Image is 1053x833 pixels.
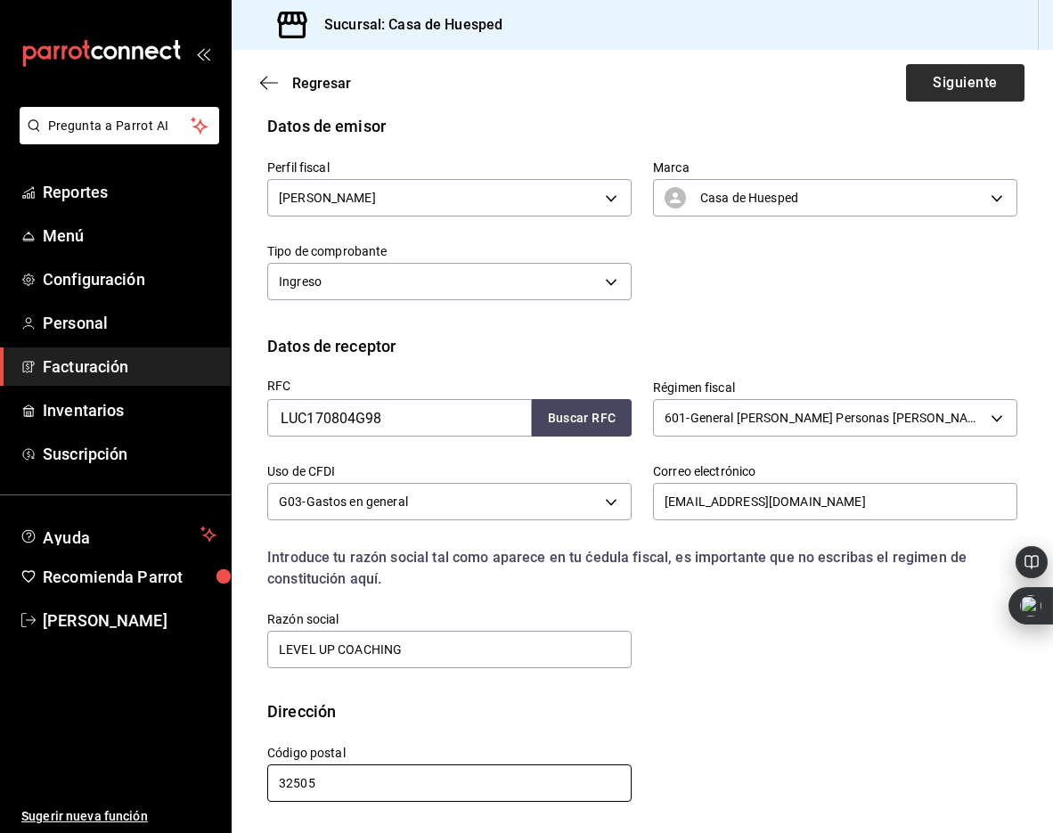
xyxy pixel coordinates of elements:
div: Datos de receptor [267,334,396,358]
label: Marca [653,161,1017,174]
span: G03 - Gastos en general [279,493,408,510]
span: Recomienda Parrot [43,565,216,589]
button: open_drawer_menu [196,46,210,61]
button: Siguiente [906,64,1024,102]
span: Personal [43,311,216,335]
span: Suscripción [43,442,216,466]
label: Régimen fiscal [653,381,1017,394]
span: Facturación [43,355,216,379]
h3: Sucursal: Casa de Huesped [310,14,502,36]
span: Casa de Huesped [700,189,798,207]
div: Dirección [267,699,336,723]
label: Perfil fiscal [267,161,632,174]
span: Sugerir nueva función [21,807,216,826]
span: Configuración [43,267,216,291]
label: Razón social [267,613,632,625]
input: Obligatorio [267,764,632,802]
label: Uso de CFDI [267,465,632,478]
span: [PERSON_NAME] [43,608,216,633]
span: Reportes [43,180,216,204]
span: Pregunta a Parrot AI [48,117,192,135]
span: Menú [43,224,216,248]
button: Regresar [260,75,351,92]
label: Código postal [267,747,632,759]
label: RFC [267,380,632,392]
span: Inventarios [43,398,216,422]
label: Correo electrónico [653,465,1017,478]
button: Pregunta a Parrot AI [20,107,219,144]
a: Pregunta a Parrot AI [12,129,219,148]
div: [PERSON_NAME] [267,179,632,216]
span: Ingreso [279,273,322,290]
span: Ayuda [43,524,193,545]
span: 601 - General [PERSON_NAME] Personas [PERSON_NAME] [665,409,984,427]
button: Buscar RFC [532,399,632,437]
span: Regresar [292,75,351,92]
div: Datos de emisor [267,114,386,138]
div: Introduce tu razón social tal como aparece en tu ćedula fiscal, es importante que no escribas el ... [267,547,1017,590]
label: Tipo de comprobante [267,245,632,257]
